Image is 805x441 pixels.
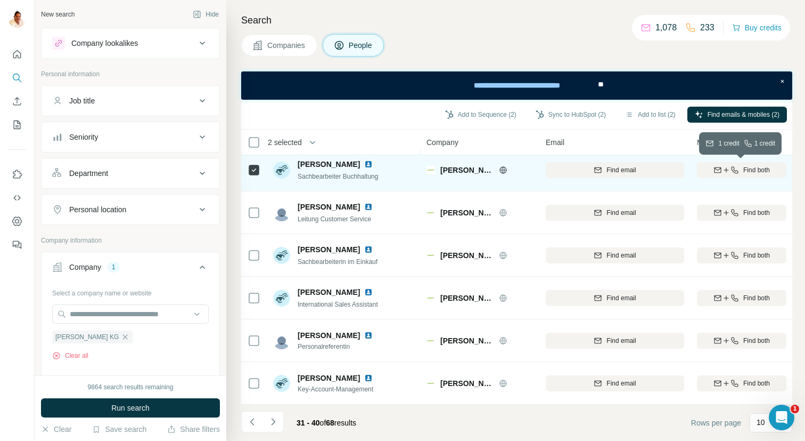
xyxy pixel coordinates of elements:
button: My lists [9,115,26,134]
span: [PERSON_NAME] [298,244,360,255]
img: LinkedIn logo [364,331,373,340]
span: Find email [606,379,636,388]
span: Email [546,137,564,148]
button: Company1 [42,254,219,284]
img: Avatar [9,11,26,28]
button: Find email [546,333,684,349]
span: Find email [606,251,636,260]
p: 10 [757,417,765,428]
span: [PERSON_NAME] [298,373,360,383]
span: Find both [743,379,770,388]
button: Find both [697,247,786,263]
span: Find email [606,165,636,175]
span: Find both [743,293,770,303]
button: Dashboard [9,212,26,231]
img: Avatar [273,162,290,179]
p: 233 [700,21,714,34]
button: Save search [92,424,146,435]
span: International Sales Assistant [298,301,378,308]
div: New search [41,10,75,19]
span: Find both [743,336,770,346]
span: Company [426,137,458,148]
span: Sachbearbeiter Buchhaltung [298,173,378,180]
span: 68 [326,419,334,427]
span: Rows per page [691,418,741,428]
button: Navigate to previous page [241,411,262,432]
button: Job title [42,88,219,114]
button: Department [42,161,219,186]
span: People [349,40,373,51]
span: [PERSON_NAME] [298,159,360,170]
div: Department [69,168,108,179]
span: [PERSON_NAME] [298,202,360,212]
span: [PERSON_NAME] KG [440,378,494,389]
span: 31 - 40 [297,419,320,427]
span: [PERSON_NAME] [298,330,360,341]
button: Quick start [9,45,26,64]
button: Sync to HubSpot (2) [528,107,613,123]
button: Share filters [167,424,220,435]
iframe: Intercom live chat [769,405,794,430]
div: 1 [108,262,120,272]
span: Leitung Customer Service [298,215,371,223]
div: 9864 search results remaining [88,382,174,392]
button: Find email [546,247,684,263]
button: Add to list (2) [618,107,683,123]
span: Personalreferentin [298,342,377,351]
img: Avatar [273,332,290,349]
img: Logo of Gust Alberts KG [426,251,435,260]
span: [PERSON_NAME] [298,287,360,298]
span: [PERSON_NAME] KG [440,207,494,218]
img: Logo of Gust Alberts KG [426,166,435,174]
img: Avatar [273,204,290,221]
div: Personal location [69,204,126,215]
div: Company [69,262,101,272]
button: Enrich CSV [9,92,26,111]
img: LinkedIn logo [364,374,373,382]
button: Find both [697,162,786,178]
span: of [320,419,326,427]
button: Seniority [42,124,219,150]
span: Sachbearbeiterin im Einkauf [298,258,377,266]
img: Avatar [273,290,290,307]
span: [PERSON_NAME] KG [440,293,494,303]
button: Use Surfe on LinkedIn [9,165,26,184]
span: Find both [743,208,770,218]
button: Find both [697,205,786,221]
img: LinkedIn logo [364,203,373,211]
img: Logo of Gust Alberts KG [426,294,435,302]
p: Company information [41,236,220,245]
span: Run search [111,403,150,413]
img: Logo of Gust Alberts KG [426,209,435,217]
button: Find email [546,162,684,178]
span: Companies [267,40,306,51]
button: Find both [697,333,786,349]
img: Logo of Gust Alberts KG [426,336,435,345]
span: [PERSON_NAME] KG [55,332,119,342]
button: Find email [546,290,684,306]
span: Find email [606,208,636,218]
button: Find emails & mobiles (2) [687,107,787,123]
p: 1,078 [655,21,677,34]
span: Key-Account-Management [298,384,377,394]
iframe: Banner [241,71,792,100]
button: Add to Sequence (2) [438,107,524,123]
button: Find email [546,375,684,391]
button: Buy credits [732,20,782,35]
button: Use Surfe API [9,188,26,207]
span: Find email [606,336,636,346]
div: Company lookalikes [71,38,138,49]
button: Find both [697,375,786,391]
span: [PERSON_NAME] KG [440,250,494,261]
button: Feedback [9,235,26,254]
button: Find email [546,205,684,221]
span: Find both [743,165,770,175]
span: 2 selected [268,137,302,148]
button: Navigate to next page [262,411,284,432]
button: Search [9,68,26,87]
span: 1 [791,405,799,413]
img: Avatar [273,247,290,264]
div: Job title [69,95,95,106]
